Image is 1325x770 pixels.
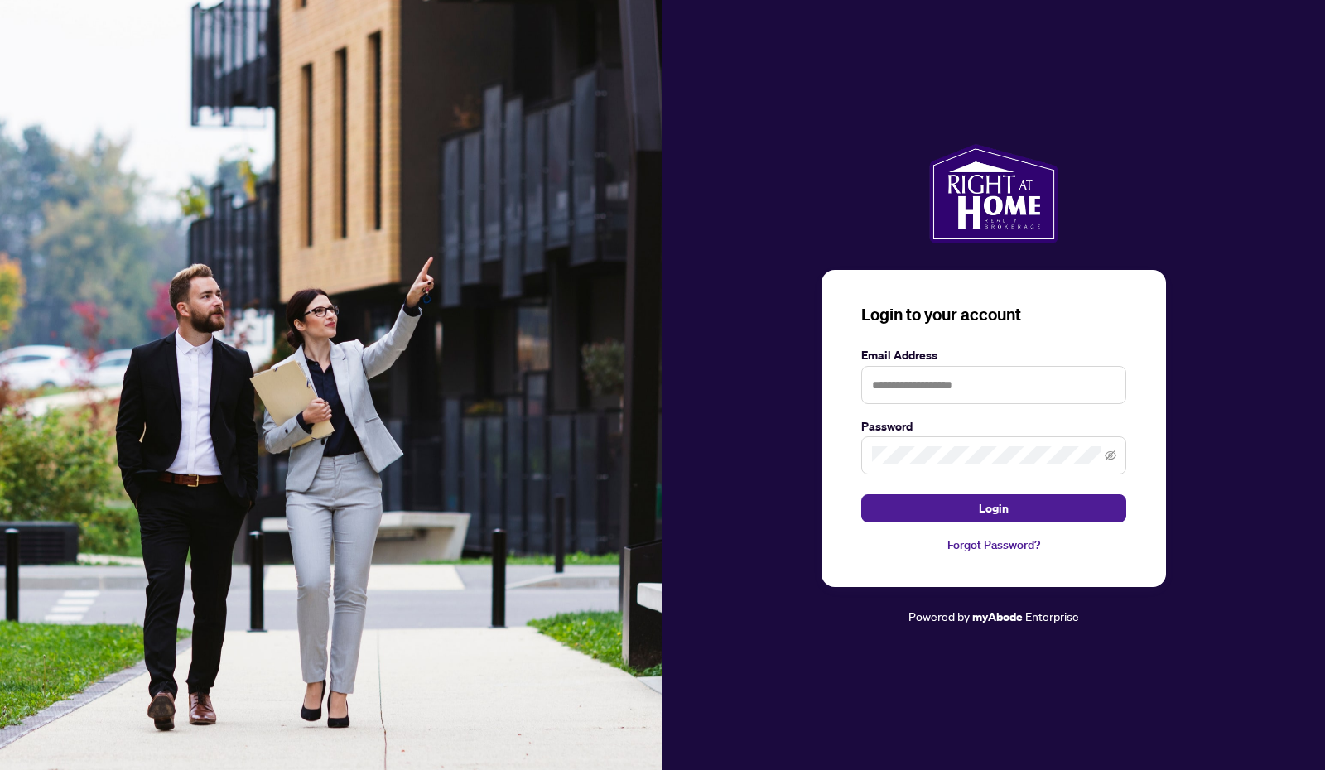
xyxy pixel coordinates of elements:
h3: Login to your account [861,303,1126,326]
span: Enterprise [1025,609,1079,623]
button: Login [861,494,1126,522]
a: myAbode [972,608,1023,626]
img: ma-logo [929,144,1058,243]
a: Forgot Password? [861,536,1126,554]
span: Powered by [908,609,970,623]
span: eye-invisible [1105,450,1116,461]
span: Login [979,495,1009,522]
label: Email Address [861,346,1126,364]
label: Password [861,417,1126,436]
